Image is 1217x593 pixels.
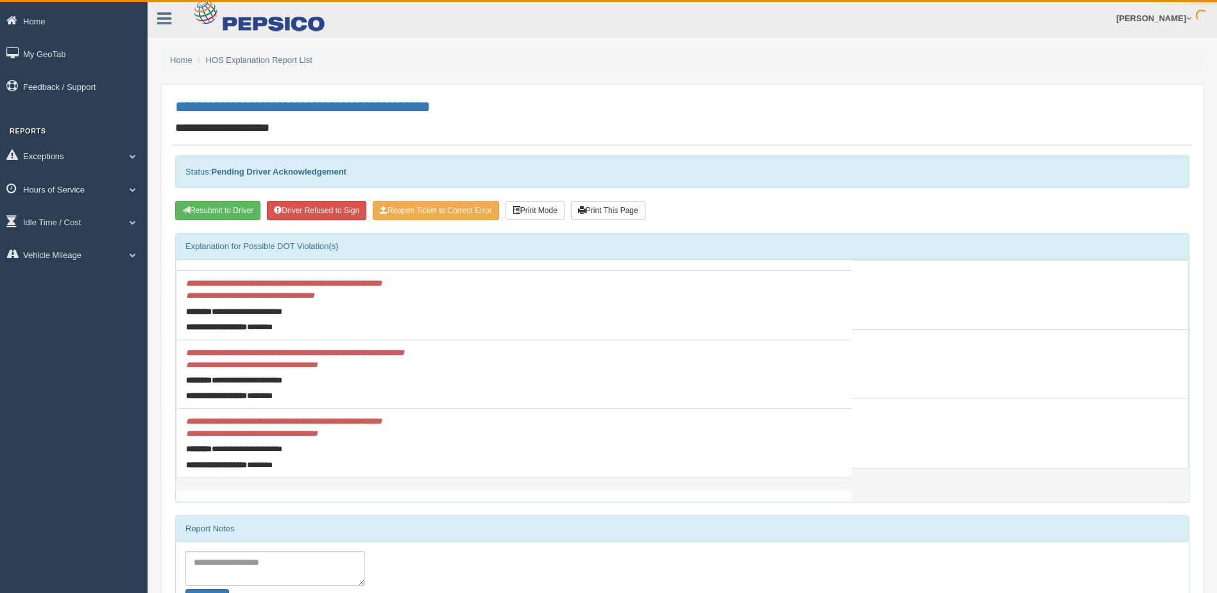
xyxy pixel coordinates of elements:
[170,55,192,65] a: Home
[571,201,645,220] button: Print This Page
[373,201,499,220] button: Reopen Ticket
[506,201,565,220] button: Print Mode
[267,201,366,220] button: Driver Refused to Sign
[175,201,260,220] button: Resubmit To Driver
[206,55,312,65] a: HOS Explanation Report List
[175,155,1189,188] div: Status:
[176,516,1189,542] div: Report Notes
[211,167,346,176] strong: Pending Driver Acknowledgement
[176,234,1189,259] div: Explanation for Possible DOT Violation(s)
